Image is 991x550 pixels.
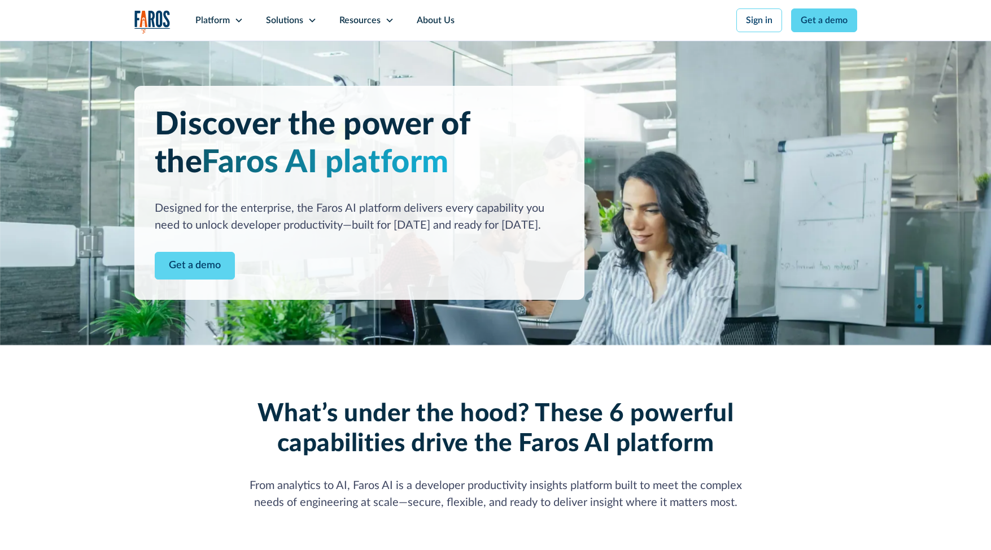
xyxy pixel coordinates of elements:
div: From analytics to AI, Faros AI is a developer productivity insights platform built to meet the co... [236,477,756,511]
span: Faros AI platform [202,147,449,178]
div: Solutions [266,14,303,27]
a: Sign in [736,8,782,32]
div: Platform [195,14,230,27]
a: home [134,10,171,33]
div: Resources [339,14,381,27]
a: Contact Modal [155,252,235,280]
img: Logo of the analytics and reporting company Faros. [134,10,171,33]
h1: Discover the power of the [155,106,564,182]
h2: What’s under the hood? These 6 powerful capabilities drive the Faros AI platform [236,399,756,459]
a: Get a demo [791,8,857,32]
div: Designed for the enterprise, the Faros AI platform delivers every capability you need to unlock d... [155,200,564,234]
